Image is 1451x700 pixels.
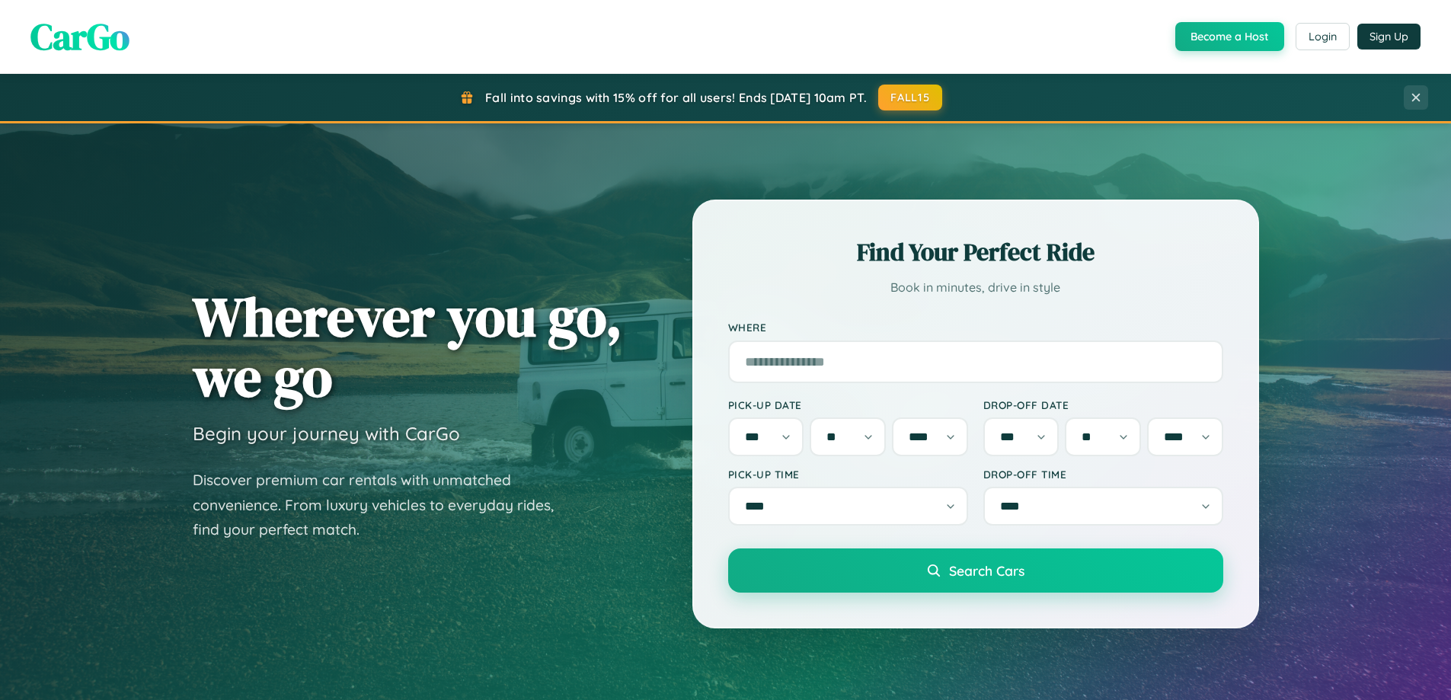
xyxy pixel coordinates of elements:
label: Drop-off Date [983,398,1223,411]
button: Become a Host [1175,22,1284,51]
span: Search Cars [949,562,1024,579]
button: Sign Up [1357,24,1421,50]
h2: Find Your Perfect Ride [728,235,1223,269]
span: CarGo [30,11,129,62]
label: Pick-up Time [728,468,968,481]
p: Book in minutes, drive in style [728,276,1223,299]
button: Search Cars [728,548,1223,593]
button: Login [1296,23,1350,50]
span: Fall into savings with 15% off for all users! Ends [DATE] 10am PT. [485,90,867,105]
label: Pick-up Date [728,398,968,411]
button: FALL15 [878,85,942,110]
h1: Wherever you go, we go [193,286,622,407]
h3: Begin your journey with CarGo [193,422,460,445]
label: Drop-off Time [983,468,1223,481]
p: Discover premium car rentals with unmatched convenience. From luxury vehicles to everyday rides, ... [193,468,574,542]
label: Where [728,321,1223,334]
